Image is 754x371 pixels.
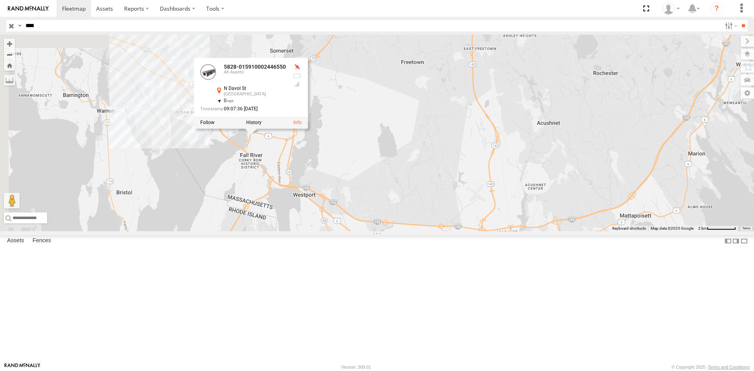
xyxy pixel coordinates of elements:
span: Map data ©2025 Google [651,226,694,230]
div: Version: 309.01 [341,365,371,369]
span: 2 km [698,226,707,230]
button: Zoom out [4,49,15,60]
i: ? [710,2,723,15]
span: 0 [224,98,234,103]
div: © Copyright 2025 - [672,365,750,369]
div: No battery health information received from this device. [292,73,302,79]
button: Zoom in [4,38,15,49]
label: Dock Summary Table to the Right [732,235,740,247]
label: Measure [4,75,15,86]
button: Drag Pegman onto the map to open Street View [4,193,20,208]
label: View Asset History [246,120,262,125]
div: Last Event GSM Signal Strength [292,81,302,87]
a: 5828-015910002446550 [224,64,286,70]
label: Assets [3,236,28,247]
div: [GEOGRAPHIC_DATA] [224,92,286,97]
a: Terms (opens in new tab) [742,227,750,230]
label: Map Settings [741,88,754,99]
div: ryan phillips [660,3,683,15]
a: Terms and Conditions [708,365,750,369]
img: rand-logo.svg [8,6,49,11]
button: Map Scale: 2 km per 70 pixels [696,226,738,231]
label: Search Filter Options [722,20,739,31]
div: No GPS Fix [292,64,302,70]
a: View Asset Details [200,64,216,80]
div: Date/time of location update [200,107,286,112]
label: Fences [29,236,55,247]
label: Hide Summary Table [740,235,748,247]
label: Search Query [16,20,23,31]
a: View Asset Details [293,120,302,125]
label: Realtime tracking of Asset [200,120,214,125]
div: All Assets [224,70,286,75]
div: N Davol St [224,86,286,91]
button: Keyboard shortcuts [612,226,646,231]
label: Dock Summary Table to the Left [724,235,732,247]
button: Zoom Home [4,60,15,71]
a: Visit our Website [4,363,40,371]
